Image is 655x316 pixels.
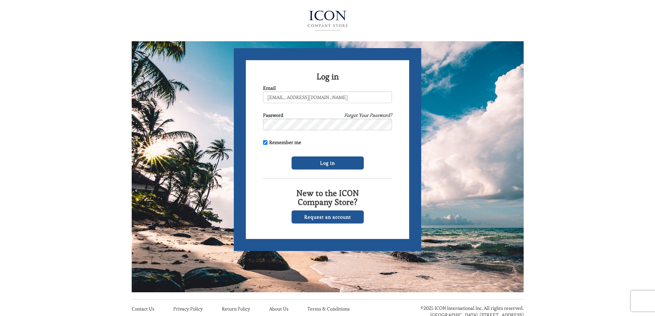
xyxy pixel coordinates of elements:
[269,306,288,312] a: About Us
[222,306,250,312] a: Return Policy
[344,112,392,119] a: Forgot Your Password?
[173,306,203,312] a: Privacy Policy
[292,156,364,170] input: Log in
[263,112,283,119] label: Password
[292,210,364,224] a: Request an account
[263,72,392,81] h2: Log in
[263,85,276,91] label: Email
[307,306,350,312] a: Terms & Conditions
[132,306,154,312] a: Contact Us
[263,189,392,207] h2: New to the ICON Company Store?
[263,140,268,145] input: Remember me
[263,139,301,146] label: Remember me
